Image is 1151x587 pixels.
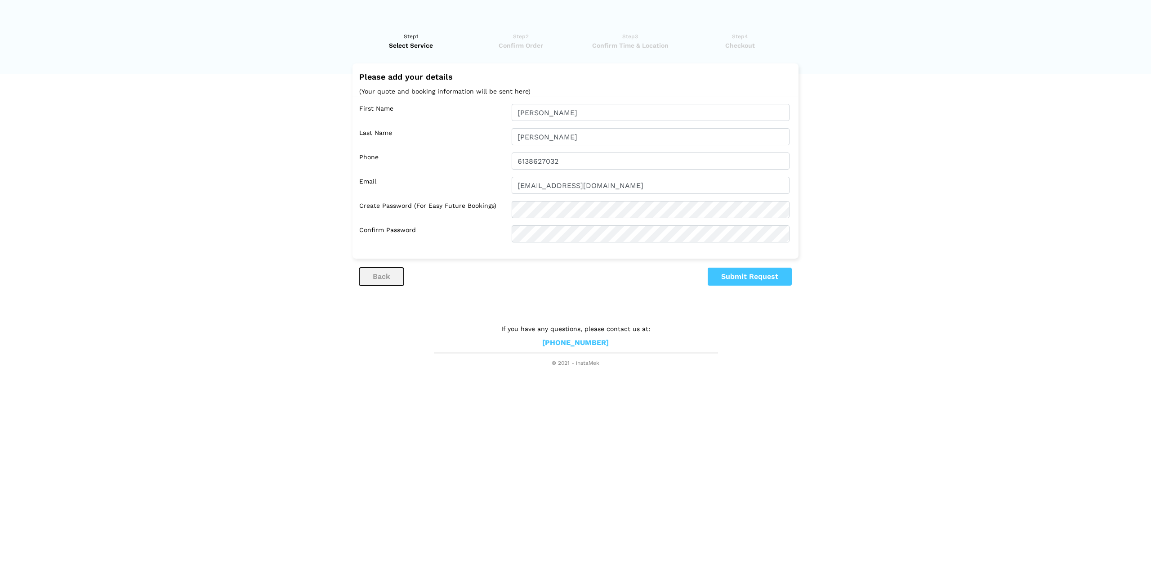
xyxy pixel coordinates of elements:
[469,32,573,50] a: Step2
[688,32,792,50] a: Step4
[688,41,792,50] span: Checkout
[359,86,792,97] p: (Your quote and booking information will be sent here)
[359,177,505,194] label: Email
[434,360,717,367] span: © 2021 - instaMek
[359,32,463,50] a: Step1
[542,338,609,348] a: [PHONE_NUMBER]
[578,41,682,50] span: Confirm Time & Location
[359,225,505,242] label: Confirm Password
[359,128,505,145] label: Last Name
[359,152,505,170] label: Phone
[434,324,717,334] p: If you have any questions, please contact us at:
[469,41,573,50] span: Confirm Order
[359,41,463,50] span: Select Service
[578,32,682,50] a: Step3
[359,268,404,286] button: back
[359,201,505,218] label: Create Password (for easy future bookings)
[708,268,792,286] button: Submit Request
[359,72,792,81] h2: Please add your details
[359,104,505,121] label: First Name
